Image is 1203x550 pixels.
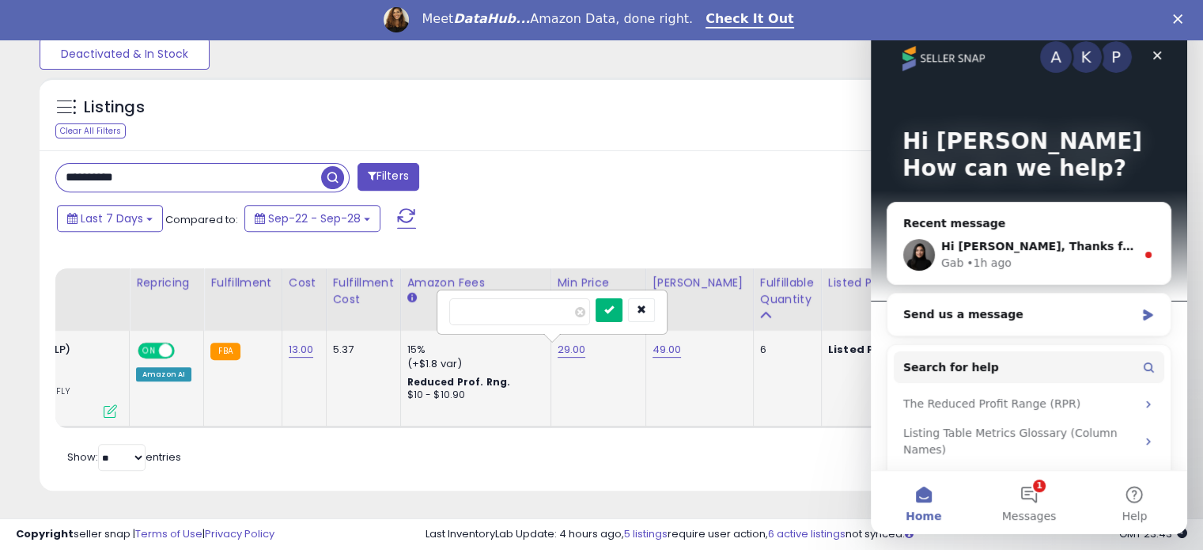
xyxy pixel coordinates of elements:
div: [PERSON_NAME] [653,275,747,291]
strong: Copyright [16,526,74,541]
div: Fulfillment [210,275,274,291]
span: Last 7 Days [81,211,143,226]
a: 29.00 [558,342,586,358]
div: Fulfillable Quantity [760,275,815,308]
span: Compared to: [165,212,238,227]
span: Show: entries [67,449,181,465]
div: 6 [760,343,809,357]
a: 5 listings [624,526,668,541]
span: ON [139,344,159,358]
iframe: Intercom live chat [871,16,1187,534]
a: Check It Out [706,11,794,28]
span: Sep-22 - Sep-28 [268,211,361,226]
div: Meet Amazon Data, done right. [422,11,693,27]
small: FBA [210,343,240,360]
h5: Listings [84,97,145,119]
img: Profile image for Georgie [384,7,409,32]
i: DataHub... [453,11,530,26]
span: OFF [172,344,198,358]
b: Reduced Prof. Rng. [407,375,511,389]
button: Filters [357,163,419,191]
button: Sep-22 - Sep-28 [244,205,380,232]
a: 6 active listings [768,526,846,541]
div: seller snap | | [16,527,274,542]
small: Amazon Fees. [407,291,417,305]
button: Last 7 Days [57,205,163,232]
div: Close [1173,14,1189,24]
a: Terms of Use [135,526,202,541]
div: (+$1.8 var) [407,357,539,371]
div: $10 - $10.90 [407,389,539,402]
div: Listed Price [828,275,965,291]
div: 5.37 [333,343,388,357]
div: Amazon AI [136,367,191,381]
div: 15% [407,343,539,357]
div: Amazon Fees [407,275,544,291]
div: Repricing [136,275,197,291]
div: Fulfillment Cost [333,275,394,308]
div: Min Price [558,275,639,291]
a: Privacy Policy [205,526,274,541]
a: 49.00 [653,342,682,358]
a: 13.00 [289,342,314,358]
b: Listed Price: [828,342,900,357]
div: Last InventoryLab Update: 4 hours ago, require user action, not synced. [426,527,1187,542]
button: Deactivated & In Stock [40,38,210,70]
div: Clear All Filters [55,123,126,138]
div: Cost [289,275,320,291]
div: $29.00 [828,343,959,357]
